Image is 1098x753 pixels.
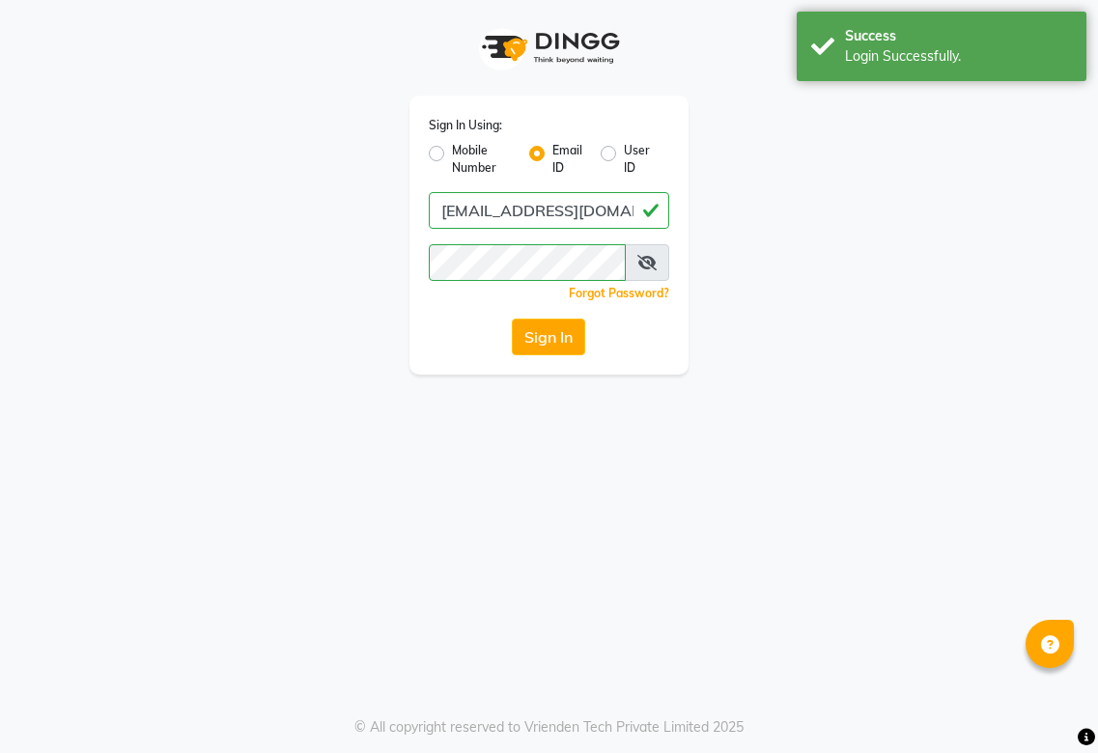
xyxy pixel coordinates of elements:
input: Username [429,244,627,281]
div: Login Successfully. [845,46,1072,67]
label: Email ID [552,142,585,177]
label: Mobile Number [452,142,514,177]
input: Username [429,192,670,229]
label: Sign In Using: [429,117,502,134]
a: Forgot Password? [569,286,669,300]
label: User ID [624,142,654,177]
div: Success [845,26,1072,46]
img: logo1.svg [471,19,626,76]
button: Sign In [512,319,585,355]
